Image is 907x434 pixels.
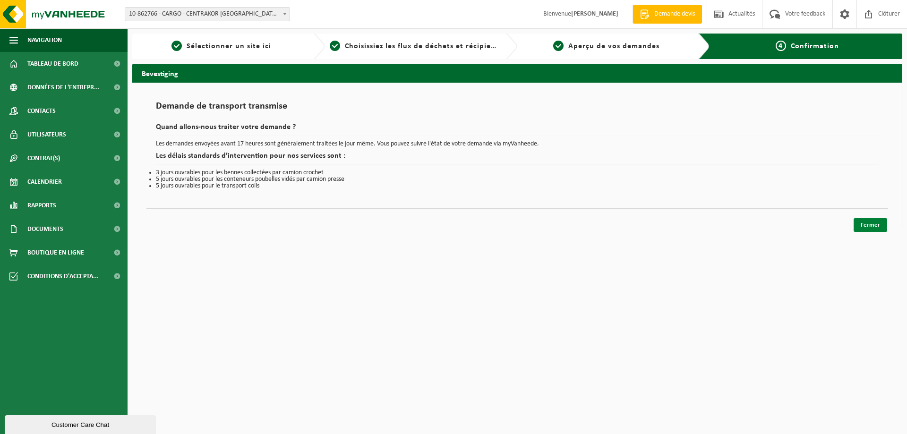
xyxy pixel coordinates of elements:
h2: Les délais standards d’intervention pour nos services sont : [156,152,879,165]
a: Fermer [854,218,887,232]
span: Données de l'entrepr... [27,76,100,99]
span: Calendrier [27,170,62,194]
a: 2Choisissiez les flux de déchets et récipients [330,41,499,52]
iframe: chat widget [5,413,158,434]
span: Utilisateurs [27,123,66,146]
h1: Demande de transport transmise [156,102,879,116]
span: 10-862766 - CARGO - CENTRAKOR LA LOUVIÈRE - LA LOUVIÈRE [125,7,290,21]
span: 10-862766 - CARGO - CENTRAKOR LA LOUVIÈRE - LA LOUVIÈRE [125,8,290,21]
h2: Quand allons-nous traiter votre demande ? [156,123,879,136]
li: 5 jours ouvrables pour le transport colis [156,183,879,189]
span: Confirmation [791,43,839,50]
span: Tableau de bord [27,52,78,76]
span: 2 [330,41,340,51]
span: Contrat(s) [27,146,60,170]
p: Les demandes envoyées avant 17 heures sont généralement traitées le jour même. Vous pouvez suivre... [156,141,879,147]
span: Aperçu de vos demandes [568,43,659,50]
li: 3 jours ouvrables pour les bennes collectées par camion crochet [156,170,879,176]
span: Boutique en ligne [27,241,84,264]
span: Demande devis [652,9,697,19]
span: Conditions d'accepta... [27,264,99,288]
li: 5 jours ouvrables pour les conteneurs poubelles vidés par camion presse [156,176,879,183]
h2: Bevestiging [132,64,902,82]
a: 3Aperçu de vos demandes [522,41,691,52]
span: Navigation [27,28,62,52]
a: Demande devis [633,5,702,24]
span: Contacts [27,99,56,123]
span: 3 [553,41,564,51]
span: 1 [171,41,182,51]
span: Rapports [27,194,56,217]
strong: [PERSON_NAME] [571,10,618,17]
span: Choisissiez les flux de déchets et récipients [345,43,502,50]
span: Sélectionner un site ici [187,43,271,50]
span: Documents [27,217,63,241]
a: 1Sélectionner un site ici [137,41,306,52]
span: 4 [776,41,786,51]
